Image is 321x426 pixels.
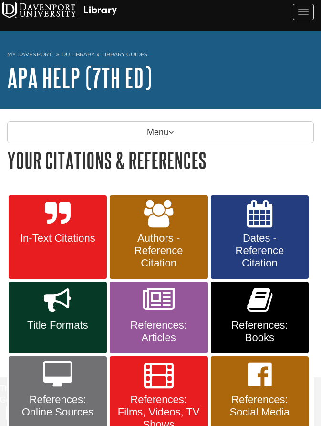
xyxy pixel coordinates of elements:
[211,195,309,279] a: Dates - Reference Citation
[7,148,314,172] h1: Your Citations & References
[218,232,302,269] span: Dates - Reference Citation
[117,232,201,269] span: Authors - Reference Citation
[102,51,147,58] a: Library Guides
[117,319,201,344] span: References: Articles
[62,51,94,58] a: DU Library
[211,282,309,353] a: References: Books
[110,195,208,279] a: Authors - Reference Citation
[16,394,100,418] span: References: Online Sources
[7,63,152,93] a: APA Help (7th Ed)
[16,232,100,245] span: In-Text Citations
[2,2,117,18] img: Davenport University Logo
[7,121,314,143] p: Menu
[9,282,107,353] a: Title Formats
[9,195,107,279] a: In-Text Citations
[7,51,52,59] a: My Davenport
[110,282,208,353] a: References: Articles
[218,394,302,418] span: References: Social Media
[218,319,302,344] span: References: Books
[16,319,100,331] span: Title Formats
